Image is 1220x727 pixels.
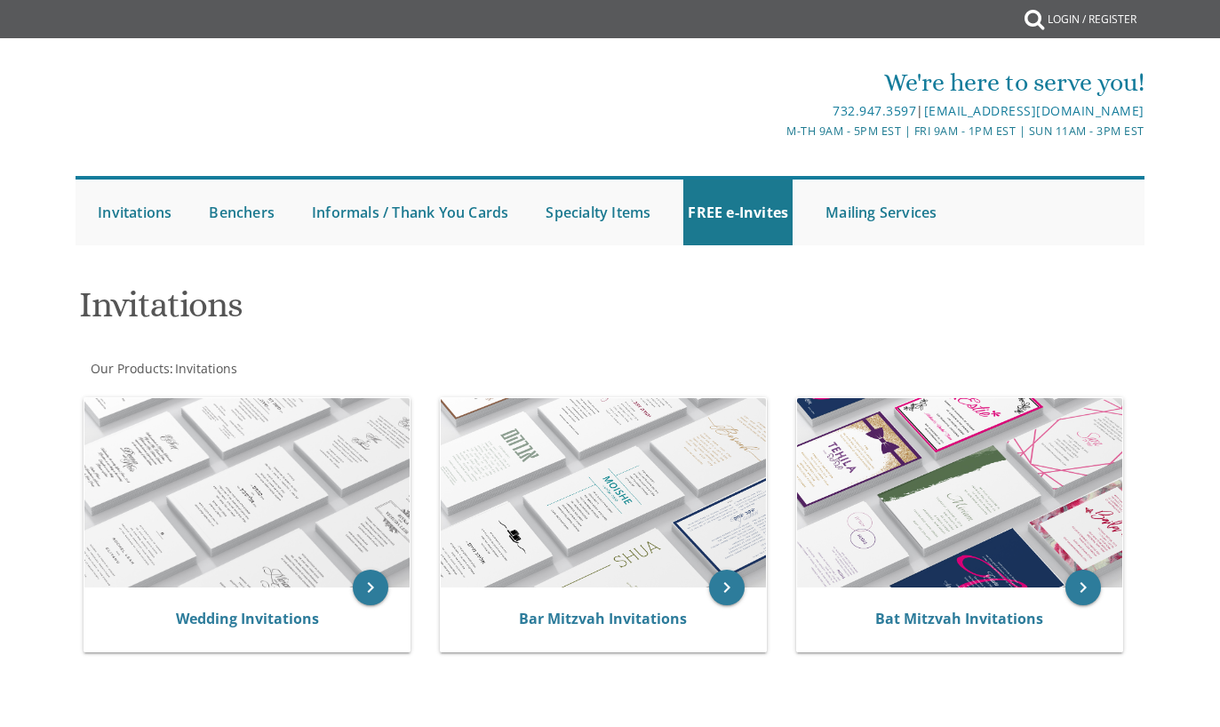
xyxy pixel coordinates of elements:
a: Benchers [204,180,279,245]
a: Specialty Items [541,180,655,245]
a: Informals / Thank You Cards [307,180,513,245]
a: FREE e-Invites [683,180,793,245]
div: : [76,360,610,378]
a: keyboard_arrow_right [709,570,745,605]
a: keyboard_arrow_right [353,570,388,605]
h1: Invitations [79,285,778,338]
div: | [433,100,1144,122]
a: Mailing Services [821,180,941,245]
a: Invitations [173,360,237,377]
a: keyboard_arrow_right [1065,570,1101,605]
a: Bat Mitzvah Invitations [875,609,1043,628]
a: [EMAIL_ADDRESS][DOMAIN_NAME] [924,102,1144,119]
a: Invitations [93,180,176,245]
div: We're here to serve you! [433,65,1144,100]
a: 732.947.3597 [833,102,916,119]
span: Invitations [175,360,237,377]
div: M-Th 9am - 5pm EST | Fri 9am - 1pm EST | Sun 11am - 3pm EST [433,122,1144,140]
img: Bat Mitzvah Invitations [797,398,1122,588]
img: Wedding Invitations [84,398,410,588]
a: Bar Mitzvah Invitations [519,609,687,628]
a: Our Products [89,360,170,377]
a: Wedding Invitations [176,609,319,628]
img: Bar Mitzvah Invitations [441,398,766,588]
